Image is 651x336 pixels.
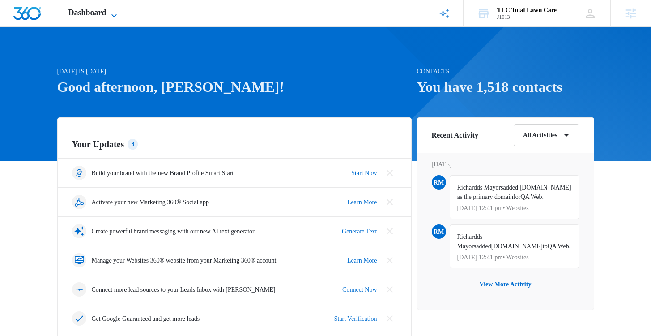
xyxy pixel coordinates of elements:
button: All Activities [514,124,579,146]
span: Dashboard [68,8,106,17]
h6: Recent Activity [432,130,478,141]
p: [DATE] 12:41 pm • Websites [457,205,572,211]
span: added [DOMAIN_NAME] as the primary domain [457,184,571,200]
span: Richardds Mayors [457,184,503,191]
button: View More Activity [471,274,540,295]
span: QA Web. [520,194,544,200]
div: account name [497,7,557,14]
a: Generate Text [342,227,377,236]
h1: You have 1,518 contacts [417,76,594,98]
span: RM [432,224,446,239]
p: Get Google Guaranteed and get more leads [92,314,200,323]
h2: Your Updates [72,138,397,151]
span: Richardds Mayors [457,233,483,250]
p: Build your brand with the new Brand Profile Smart Start [92,168,234,178]
a: Start Now [351,168,377,178]
button: Close [383,282,397,297]
p: Activate your new Marketing 360® Social app [92,198,209,207]
div: 8 [128,139,138,150]
h1: Good afternoon, [PERSON_NAME]! [57,76,412,98]
span: for [513,194,520,200]
p: [DATE] [432,159,579,169]
div: account id [497,14,557,20]
button: Close [383,195,397,209]
p: Connect more lead sources to your Leads Inbox with [PERSON_NAME] [92,285,276,294]
a: Learn More [347,256,377,265]
p: Create powerful brand messaging with our new AI text generator [92,227,255,236]
a: Start Verification [334,314,377,323]
p: [DATE] 12:41 pm • Websites [457,254,572,261]
span: added [476,243,491,250]
span: RM [432,175,446,190]
p: Contacts [417,67,594,76]
button: Close [383,224,397,238]
button: Close [383,253,397,267]
p: Manage your Websites 360® website from your Marketing 360® account [92,256,277,265]
a: Learn More [347,198,377,207]
a: Connect Now [342,285,377,294]
button: Close [383,311,397,326]
span: [DOMAIN_NAME] [491,243,543,250]
button: Close [383,166,397,180]
p: [DATE] is [DATE] [57,67,412,76]
span: to [543,243,548,250]
span: QA Web. [548,243,571,250]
